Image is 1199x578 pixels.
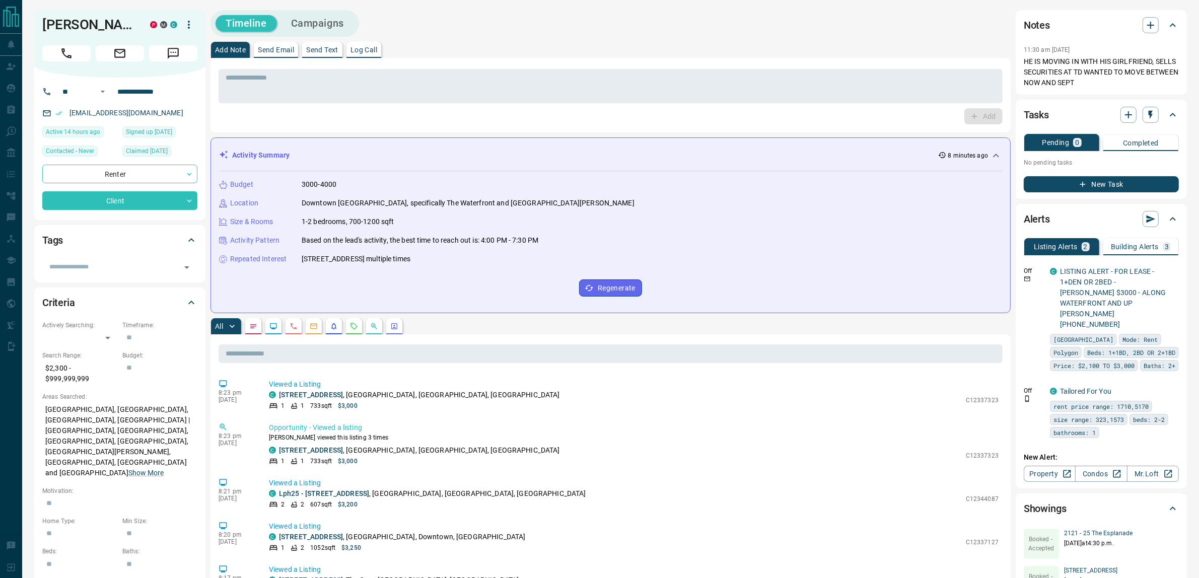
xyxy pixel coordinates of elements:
[306,46,338,53] p: Send Text
[1024,452,1179,463] p: New Alert:
[1024,103,1179,127] div: Tasks
[219,396,254,403] p: [DATE]
[338,401,358,410] p: $3,000
[279,533,343,541] a: [STREET_ADDRESS]
[1122,334,1158,344] span: Mode: Rent
[1042,139,1069,146] p: Pending
[281,500,285,509] p: 2
[219,432,254,440] p: 8:23 pm
[1024,46,1070,53] p: 11:30 am [DATE]
[42,232,63,248] h2: Tags
[1075,466,1127,482] a: Condos
[966,396,999,405] p: C12337323
[1053,347,1078,357] span: Polygon
[1024,395,1031,402] svg: Push Notification Only
[269,521,999,532] p: Viewed a Listing
[232,150,290,161] p: Activity Summary
[1123,139,1159,147] p: Completed
[341,543,361,552] p: $3,250
[1053,414,1124,424] span: size range: 323,1573
[1024,13,1179,37] div: Notes
[281,401,285,410] p: 1
[97,86,109,98] button: Open
[126,146,168,156] span: Claimed [DATE]
[149,45,197,61] span: Message
[966,494,999,503] p: C12344087
[170,21,177,28] div: condos.ca
[219,488,254,495] p: 8:21 pm
[42,17,135,33] h1: [PERSON_NAME]
[230,254,287,264] p: Repeated Interest
[42,392,197,401] p: Areas Searched:
[219,538,254,545] p: [DATE]
[269,564,999,575] p: Viewed a Listing
[219,146,1002,165] div: Activity Summary8 minutes ago
[219,531,254,538] p: 8:20 pm
[1024,107,1049,123] h2: Tasks
[1053,401,1149,411] span: rent price range: 1710,5170
[122,321,197,330] p: Timeframe:
[1053,427,1096,438] span: bathrooms: 1
[1024,496,1179,521] div: Showings
[1133,414,1165,424] span: beds: 2-2
[42,486,197,495] p: Motivation:
[1024,176,1179,192] button: New Task
[310,322,318,330] svg: Emails
[42,45,91,61] span: Call
[1084,243,1088,250] p: 2
[42,517,117,526] p: Home Type:
[966,538,999,547] p: C12337127
[350,46,377,53] p: Log Call
[1053,360,1135,371] span: Price: $2,100 TO $3,000
[258,46,294,53] p: Send Email
[302,254,410,264] p: [STREET_ADDRESS] multiple times
[279,391,343,399] a: [STREET_ADDRESS]
[1064,539,1133,548] p: [DATE] at 4:30 p.m.
[42,228,197,252] div: Tags
[1024,466,1076,482] a: Property
[1165,243,1169,250] p: 3
[122,126,197,140] div: Thu Jun 29 2023
[216,15,277,32] button: Timeline
[290,322,298,330] svg: Calls
[269,478,999,488] p: Viewed a Listing
[1053,334,1113,344] span: [GEOGRAPHIC_DATA]
[249,322,257,330] svg: Notes
[330,322,338,330] svg: Listing Alerts
[42,351,117,360] p: Search Range:
[1060,387,1111,395] a: Tailored For You
[269,533,276,540] div: condos.ca
[1111,243,1159,250] p: Building Alerts
[301,500,304,509] p: 2
[279,446,343,454] a: [STREET_ADDRESS]
[1050,268,1057,275] div: condos.ca
[350,322,358,330] svg: Requests
[128,468,164,478] button: Show More
[338,457,358,466] p: $3,000
[122,146,197,160] div: Thu Jun 29 2023
[966,451,999,460] p: C12337323
[279,390,560,400] p: , [GEOGRAPHIC_DATA], [GEOGRAPHIC_DATA], [GEOGRAPHIC_DATA]
[1127,466,1179,482] a: Mr.Loft
[281,457,285,466] p: 1
[1144,360,1175,371] span: Baths: 2+
[269,391,276,398] div: condos.ca
[301,457,304,466] p: 1
[279,532,525,542] p: , [GEOGRAPHIC_DATA], Downtown, [GEOGRAPHIC_DATA]
[46,127,100,137] span: Active 14 hours ago
[310,401,332,410] p: 733 sqft
[1050,388,1057,395] div: condos.ca
[302,179,336,190] p: 3000-4000
[122,547,197,556] p: Baths:
[1064,566,1179,575] p: [STREET_ADDRESS]
[269,490,276,497] div: condos.ca
[279,489,369,497] a: Lph25 - [STREET_ADDRESS]
[122,517,197,526] p: Min Size:
[269,433,999,442] p: [PERSON_NAME] viewed this listing 3 times
[370,322,378,330] svg: Opportunities
[230,198,258,208] p: Location
[281,543,285,552] p: 1
[46,146,94,156] span: Contacted - Never
[122,351,197,360] p: Budget:
[1024,17,1050,33] h2: Notes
